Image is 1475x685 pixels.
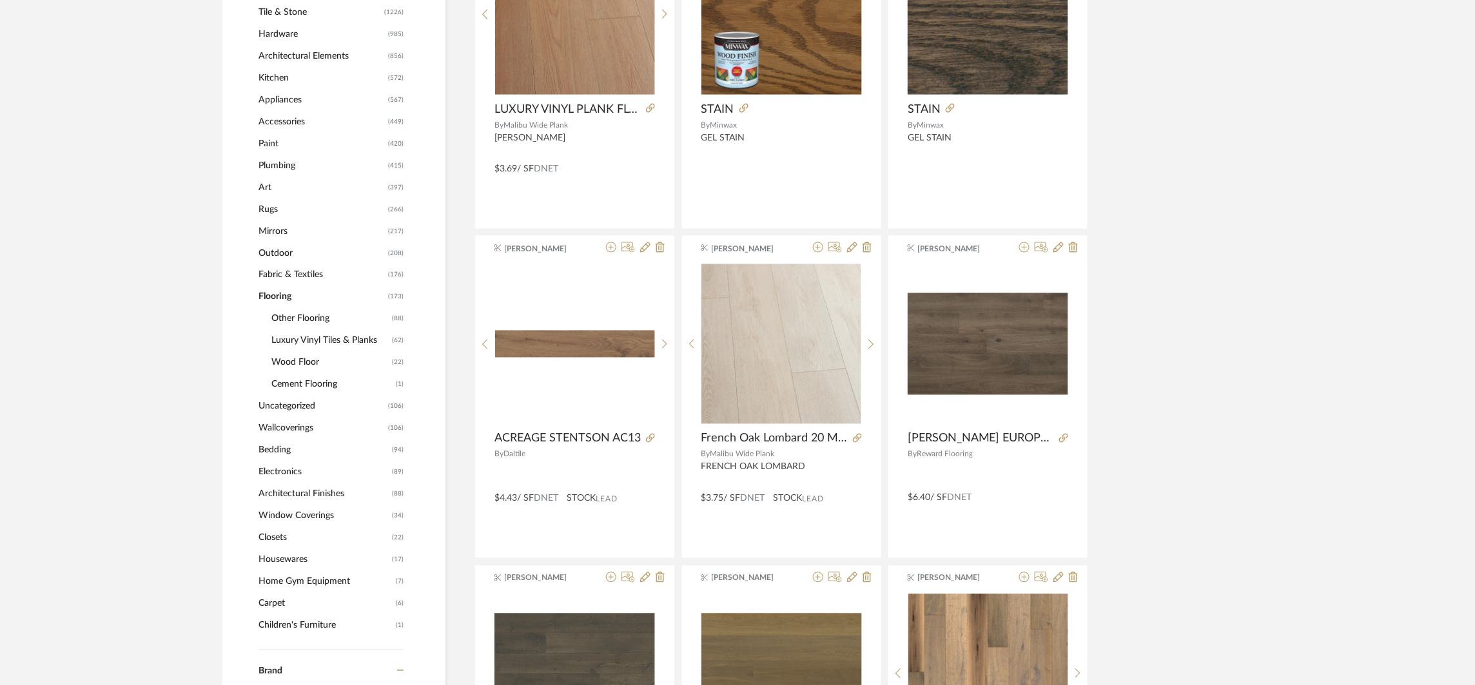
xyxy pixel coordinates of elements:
img: VERONA VILLENA EUROPEAN WHITE OAK [908,293,1068,395]
span: (22) [392,528,404,548]
span: (985) [388,24,404,44]
span: Rugs [259,198,385,220]
img: French Oak Lombard 20 MIL 9.1 in. x 60 in. Click Lock Waterproof Luxury Vinyl Plank Flooring (30.... [701,264,861,424]
span: DNET [947,494,972,503]
span: Paint [259,133,385,155]
span: (173) [388,287,404,307]
span: (88) [392,309,404,329]
span: (6) [396,593,404,614]
div: GEL STAIN [701,133,862,155]
span: (266) [388,199,404,220]
span: (88) [392,484,404,505]
span: Uncategorized [259,396,385,418]
span: By [494,450,503,458]
span: Housewares [259,549,389,571]
span: [PERSON_NAME] [505,572,586,584]
span: DNET [534,164,558,173]
span: (62) [392,331,404,351]
span: Plumbing [259,155,385,177]
span: [PERSON_NAME] [918,243,999,255]
span: (7) [396,572,404,592]
span: (1) [396,615,404,636]
span: DNET [534,494,558,503]
span: Wood Floor [271,352,389,374]
span: LUXURY VINYL PLANK FLOORING [494,102,641,117]
span: STOCK [774,492,803,506]
span: (94) [392,440,404,461]
span: (572) [388,68,404,88]
span: $3.69 [494,164,517,173]
span: $6.40 [908,494,930,503]
span: By [908,121,917,129]
span: By [908,450,917,458]
span: Reward Flooring [917,450,973,458]
span: [PERSON_NAME] [711,572,792,584]
span: STOCK [567,492,596,506]
span: (176) [388,265,404,285]
span: STAIN [908,102,941,117]
span: DNET [741,494,765,503]
div: [PERSON_NAME] [494,133,655,155]
span: Art [259,177,385,198]
span: Lead [803,495,825,504]
span: Cement Flooring [271,374,393,396]
span: Luxury Vinyl Tiles & Planks [271,330,389,352]
span: (34) [392,506,404,526]
span: French Oak Lombard 20 MIL 9.1 in. x 60 in. Click Lock Waterproof Luxury Vinyl Plank Flooring (30.... [701,432,848,446]
span: Window Coverings [259,505,389,527]
span: (420) [388,133,404,154]
span: [PERSON_NAME] [918,572,999,584]
span: (106) [388,418,404,439]
span: Malibu Wide Plank [710,450,775,458]
span: Wallcoverings [259,418,385,439]
span: Electronics [259,461,389,483]
span: Architectural Finishes [259,483,389,505]
span: Flooring [259,286,385,308]
span: Outdoor [259,242,385,264]
span: Other Flooring [271,308,389,330]
span: ACREAGE STENTSON AC13 [494,432,641,446]
span: [PERSON_NAME] [711,243,792,255]
span: Minwax [917,121,944,129]
span: Kitchen [259,67,385,89]
span: Bedding [259,439,389,461]
span: STAIN [701,102,734,117]
span: Children's Furniture [259,615,393,637]
span: Lead [596,495,618,504]
span: Closets [259,527,389,549]
span: (856) [388,46,404,66]
span: Appliances [259,89,385,111]
span: Mirrors [259,220,385,242]
span: Daltile [503,450,525,458]
span: (449) [388,111,404,132]
span: (567) [388,90,404,110]
span: / SF [724,494,741,503]
span: / SF [930,494,947,503]
span: Tile & Stone [259,1,381,23]
span: By [701,450,710,458]
span: / SF [517,164,534,173]
span: $3.75 [701,494,724,503]
span: $4.43 [494,494,517,503]
span: By [701,121,710,129]
span: Brand [259,667,282,676]
span: (106) [388,396,404,417]
span: (17) [392,550,404,570]
span: (89) [392,462,404,483]
span: [PERSON_NAME] [505,243,586,255]
span: Minwax [710,121,737,129]
span: Architectural Elements [259,45,385,67]
span: Malibu Wide Plank [503,121,568,129]
span: (1226) [384,2,404,23]
span: Home Gym Equipment [259,571,393,593]
span: Carpet [259,593,393,615]
img: ACREAGE STENTSON AC13 [495,331,655,358]
span: (397) [388,177,404,198]
div: GEL STAIN [908,133,1068,155]
span: By [494,121,503,129]
span: [PERSON_NAME] EUROPEAN WHITE OAK [908,432,1054,446]
div: FRENCH OAK LOMBARD [701,462,862,484]
span: (22) [392,352,404,373]
span: (415) [388,155,404,176]
span: (217) [388,221,404,242]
